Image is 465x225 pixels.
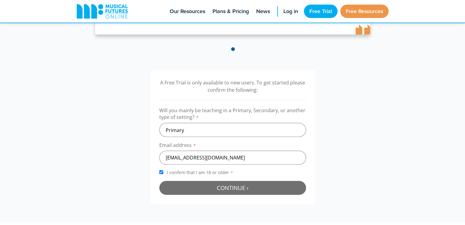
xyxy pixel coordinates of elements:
[340,5,389,18] a: Free Resources
[217,184,249,191] span: Continue ›
[283,7,298,16] span: Log in
[212,7,249,16] span: Plans & Pricing
[159,79,306,94] p: A Free Trial is only available to new users. To get started please confirm the following:
[166,170,234,175] span: I confirm that I am 18 or older
[159,142,306,151] label: Email address
[159,181,306,195] button: Continue ›
[170,7,205,16] span: Our Resources
[159,170,163,174] input: I confirm that I am 18 or older*
[159,107,306,123] label: Will you mainly be teaching in a Primary, Secondary, or another type of setting?
[304,5,338,18] a: Free Trial
[256,7,270,16] span: News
